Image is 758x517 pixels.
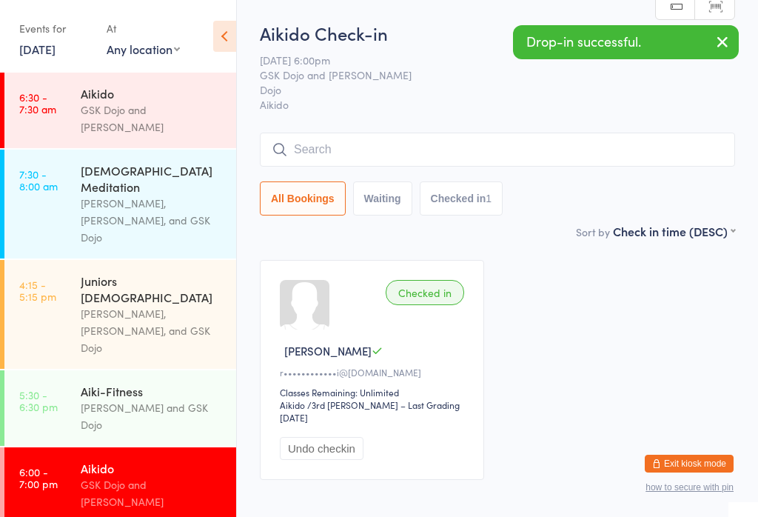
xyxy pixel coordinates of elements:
button: Waiting [353,181,412,216]
h2: Aikido Check-in [260,21,735,45]
a: 7:30 -8:00 am[DEMOGRAPHIC_DATA] Meditation[PERSON_NAME], [PERSON_NAME], and GSK Dojo [4,150,236,258]
input: Search [260,133,735,167]
time: 5:30 - 6:30 pm [19,389,58,413]
a: [DATE] [19,41,56,57]
label: Sort by [576,224,610,239]
span: / 3rd [PERSON_NAME] – Last Grading [DATE] [280,398,460,424]
span: Aikido [260,97,735,112]
time: 7:30 - 8:00 am [19,168,58,192]
div: At [107,16,180,41]
a: 6:30 -7:30 amAikidoGSK Dojo and [PERSON_NAME] [4,73,236,148]
button: how to secure with pin [645,482,734,493]
span: [PERSON_NAME] [284,343,372,358]
div: r••••••••••••i@[DOMAIN_NAME] [280,366,469,378]
time: 6:30 - 7:30 am [19,91,56,115]
div: [DEMOGRAPHIC_DATA] Meditation [81,162,224,195]
div: [PERSON_NAME], [PERSON_NAME], and GSK Dojo [81,195,224,246]
div: Checked in [386,280,464,305]
div: Aikido [81,85,224,101]
div: [PERSON_NAME] and GSK Dojo [81,399,224,433]
div: Check in time (DESC) [613,223,735,239]
button: Checked in1 [420,181,503,216]
button: All Bookings [260,181,346,216]
div: Any location [107,41,180,57]
button: Undo checkin [280,437,363,460]
button: Exit kiosk mode [645,455,734,473]
div: [PERSON_NAME], [PERSON_NAME], and GSK Dojo [81,305,224,356]
span: [DATE] 6:00pm [260,53,712,67]
div: Juniors [DEMOGRAPHIC_DATA] [81,273,224,305]
time: 6:00 - 7:00 pm [19,466,58,490]
div: Aiki-Fitness [81,383,224,399]
div: Aikido [280,398,305,411]
div: Drop-in successful. [513,25,739,59]
a: 4:15 -5:15 pmJuniors [DEMOGRAPHIC_DATA][PERSON_NAME], [PERSON_NAME], and GSK Dojo [4,260,236,369]
div: GSK Dojo and [PERSON_NAME] [81,101,224,136]
div: 1 [486,193,492,204]
div: Classes Remaining: Unlimited [280,386,469,398]
time: 4:15 - 5:15 pm [19,278,56,302]
div: GSK Dojo and [PERSON_NAME] [81,476,224,510]
div: Aikido [81,460,224,476]
div: Events for [19,16,92,41]
span: GSK Dojo and [PERSON_NAME] [260,67,712,82]
a: 5:30 -6:30 pmAiki-Fitness[PERSON_NAME] and GSK Dojo [4,370,236,446]
span: Dojo [260,82,712,97]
